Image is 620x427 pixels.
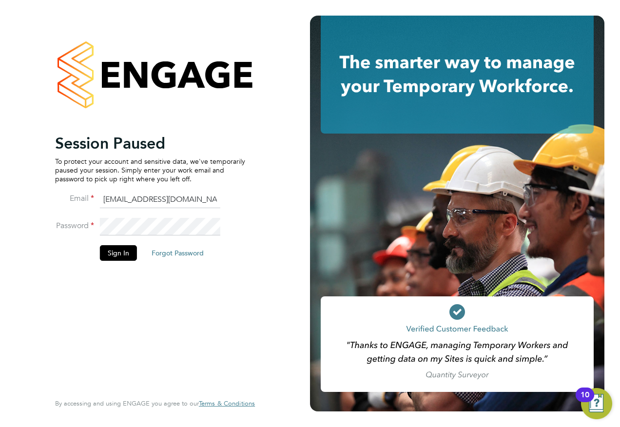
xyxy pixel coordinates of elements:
[100,191,220,209] input: Enter your work email...
[55,221,94,231] label: Password
[581,388,612,419] button: Open Resource Center, 10 new notifications
[55,134,245,153] h2: Session Paused
[199,400,255,408] a: Terms & Conditions
[144,245,212,261] button: Forgot Password
[581,395,589,408] div: 10
[55,399,255,408] span: By accessing and using ENGAGE you agree to our
[55,157,245,184] p: To protect your account and sensitive data, we've temporarily paused your session. Simply enter y...
[199,399,255,408] span: Terms & Conditions
[55,194,94,204] label: Email
[100,245,137,261] button: Sign In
